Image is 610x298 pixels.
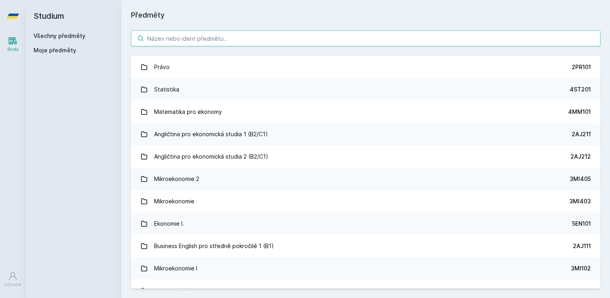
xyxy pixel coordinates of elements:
div: 3MI102 [571,264,591,272]
div: Angličtina pro ekonomická studia 1 (B2/C1) [154,126,268,142]
div: Angličtina pro ekonomická studia 2 (B2/C1) [154,149,268,165]
a: Business English pro středně pokročilé 1 (B1) 2AJ111 [131,235,600,257]
div: Mikroekonomie [154,193,194,209]
a: Study [2,32,24,56]
div: 4MM101 [568,108,591,116]
div: 5EN101 [572,220,591,228]
a: Uživatel [2,267,24,292]
div: Mikroekonomie 2 [154,171,199,187]
div: 5HD200 [569,287,591,295]
div: Právo [154,59,170,75]
h1: Předměty [131,10,600,21]
div: Mikroekonomie I [154,260,197,276]
div: Statistika [154,81,179,97]
div: Business English pro středně pokročilé 1 (B1) [154,238,274,254]
div: 2PR101 [572,63,591,71]
div: 2AJ111 [573,242,591,250]
div: Study [7,46,19,52]
a: Angličtina pro ekonomická studia 2 (B2/C1) 2AJ212 [131,145,600,168]
div: 4ST201 [570,85,591,93]
div: Matematika pro ekonomy [154,104,222,120]
div: 2AJ211 [572,130,591,138]
div: Uživatel [4,282,21,288]
span: Moje předměty [34,46,76,54]
a: Mikroekonomie 2 3MI405 [131,168,600,190]
a: Právo 2PR101 [131,56,600,78]
div: Ekonomie I. [154,216,184,232]
a: Ekonomie I. 5EN101 [131,213,600,235]
a: Všechny předměty [34,32,85,39]
div: 3MI403 [569,197,591,205]
a: Mikroekonomie I 3MI102 [131,257,600,280]
a: Angličtina pro ekonomická studia 1 (B2/C1) 2AJ211 [131,123,600,145]
input: Název nebo ident předmětu… [131,30,600,46]
a: Mikroekonomie 3MI403 [131,190,600,213]
div: 3MI405 [570,175,591,183]
a: Matematika pro ekonomy 4MM101 [131,101,600,123]
div: 2AJ212 [570,153,591,161]
a: Statistika 4ST201 [131,78,600,101]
